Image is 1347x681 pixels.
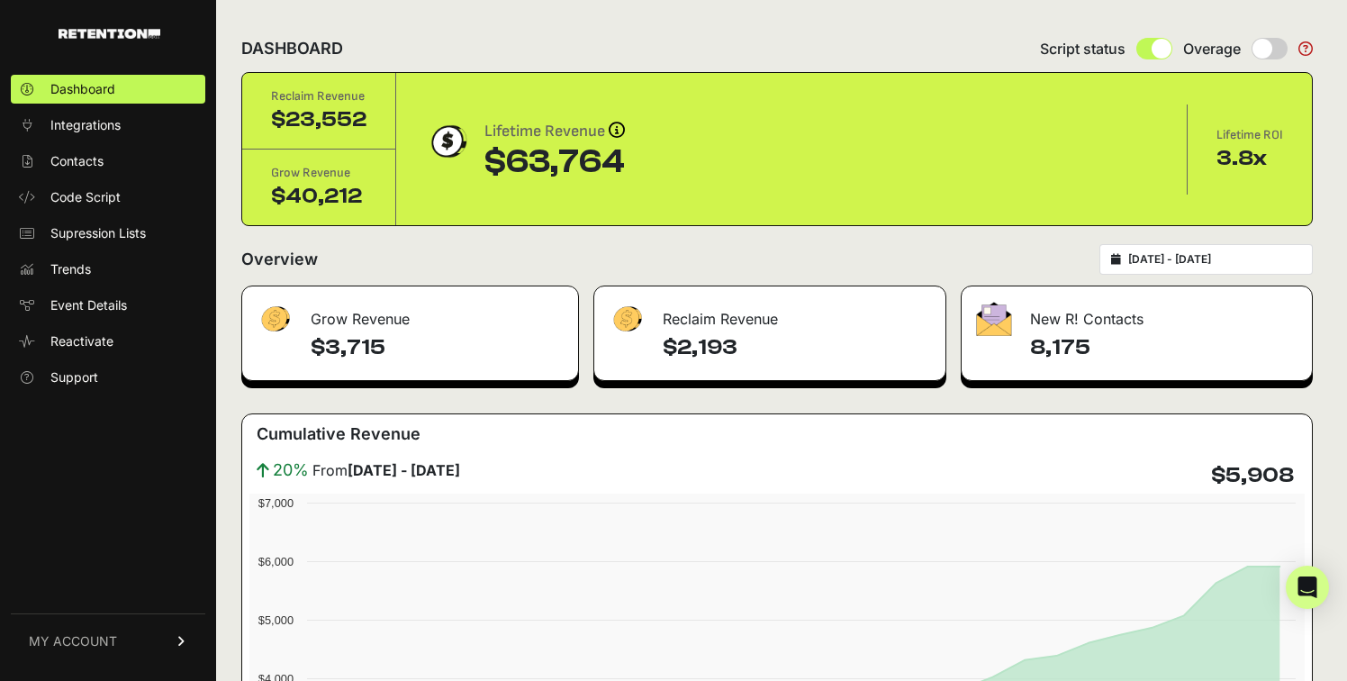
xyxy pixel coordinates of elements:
h4: $5,908 [1211,461,1294,490]
a: Integrations [11,111,205,140]
span: Dashboard [50,80,115,98]
a: Reactivate [11,327,205,356]
span: Script status [1040,38,1126,59]
img: fa-dollar-13500eef13a19c4ab2b9ed9ad552e47b0d9fc28b02b83b90ba0e00f96d6372e9.png [257,302,293,337]
a: Code Script [11,183,205,212]
a: Supression Lists [11,219,205,248]
div: $40,212 [271,182,366,211]
span: 20% [273,458,309,483]
span: Event Details [50,296,127,314]
span: Contacts [50,152,104,170]
h4: $3,715 [311,333,564,362]
a: Contacts [11,147,205,176]
a: Support [11,363,205,392]
div: Grow Revenue [242,286,578,340]
h3: Cumulative Revenue [257,422,420,447]
div: Reclaim Revenue [594,286,946,340]
span: Reactivate [50,332,113,350]
div: Lifetime ROI [1216,126,1283,144]
div: $23,552 [271,105,366,134]
div: Open Intercom Messenger [1286,566,1329,609]
img: dollar-coin-05c43ed7efb7bc0c12610022525b4bbbb207c7efeef5aecc26f025e68dcafac9.png [425,119,470,164]
text: $7,000 [258,496,294,510]
div: Lifetime Revenue [484,119,625,144]
a: Dashboard [11,75,205,104]
span: Code Script [50,188,121,206]
h4: 8,175 [1030,333,1297,362]
a: MY ACCOUNT [11,613,205,668]
span: Support [50,368,98,386]
span: Supression Lists [50,224,146,242]
div: 3.8x [1216,144,1283,173]
span: MY ACCOUNT [29,632,117,650]
div: $63,764 [484,144,625,180]
strong: [DATE] - [DATE] [348,461,460,479]
span: Integrations [50,116,121,134]
text: $6,000 [258,555,294,568]
img: fa-dollar-13500eef13a19c4ab2b9ed9ad552e47b0d9fc28b02b83b90ba0e00f96d6372e9.png [609,302,645,337]
text: $5,000 [258,613,294,627]
a: Event Details [11,291,205,320]
h2: DASHBOARD [241,36,343,61]
span: From [312,459,460,481]
a: Trends [11,255,205,284]
div: Grow Revenue [271,164,366,182]
img: fa-envelope-19ae18322b30453b285274b1b8af3d052b27d846a4fbe8435d1a52b978f639a2.png [976,302,1012,336]
h2: Overview [241,247,318,272]
span: Trends [50,260,91,278]
span: Overage [1183,38,1241,59]
h4: $2,193 [663,333,932,362]
div: Reclaim Revenue [271,87,366,105]
img: Retention.com [59,29,160,39]
div: New R! Contacts [962,286,1312,340]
